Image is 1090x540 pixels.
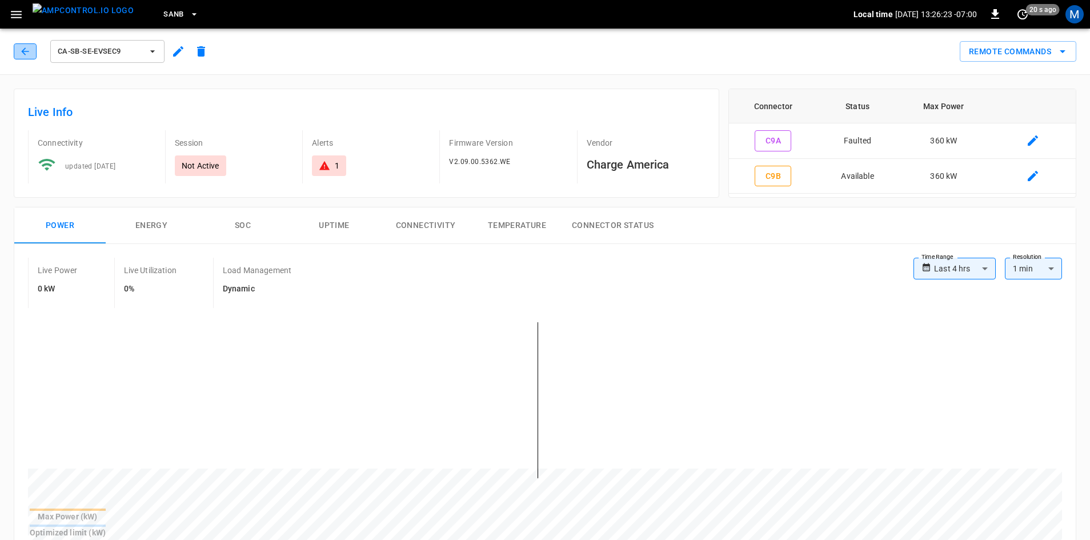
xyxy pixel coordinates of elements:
p: Session [175,137,293,149]
img: ampcontrol.io logo [33,3,134,18]
div: profile-icon [1065,5,1084,23]
button: ca-sb-se-evseC9 [50,40,165,63]
p: Load Management [223,265,291,276]
span: updated [DATE] [65,162,116,170]
button: Remote Commands [960,41,1076,62]
p: Live Utilization [124,265,177,276]
p: [DATE] 13:26:23 -07:00 [895,9,977,20]
td: 360 kW [897,123,990,159]
button: Power [14,207,106,244]
button: set refresh interval [1013,5,1032,23]
td: Available [817,159,897,194]
div: Last 4 hrs [934,258,996,279]
button: C9A [755,130,791,151]
label: Time Range [921,253,953,262]
p: Local time [853,9,893,20]
div: 1 min [1005,258,1062,279]
span: SanB [163,8,184,21]
p: Alerts [312,137,430,149]
button: Connectivity [380,207,471,244]
button: SOC [197,207,288,244]
h6: 0 kW [38,283,78,295]
div: remote commands options [960,41,1076,62]
div: 1 [335,160,339,171]
button: Uptime [288,207,380,244]
span: 20 s ago [1026,4,1060,15]
td: Faulted [817,123,897,159]
h6: Live Info [28,103,705,121]
h6: Dynamic [223,283,291,295]
th: Status [817,89,897,123]
span: ca-sb-se-evseC9 [58,45,142,58]
p: Firmware Version [449,137,567,149]
label: Resolution [1013,253,1041,262]
h6: 0% [124,283,177,295]
p: Connectivity [38,137,156,149]
p: Vendor [587,137,705,149]
button: SanB [159,3,203,26]
th: Max Power [897,89,990,123]
th: Connector [729,89,817,123]
button: Energy [106,207,197,244]
table: connector table [729,89,1076,194]
td: 360 kW [897,159,990,194]
h6: Charge America [587,155,705,174]
p: Not Active [182,160,219,171]
span: V2.09.00.5362.WE [449,158,510,166]
button: C9B [755,166,791,187]
button: Temperature [471,207,563,244]
button: Connector Status [563,207,663,244]
p: Live Power [38,265,78,276]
